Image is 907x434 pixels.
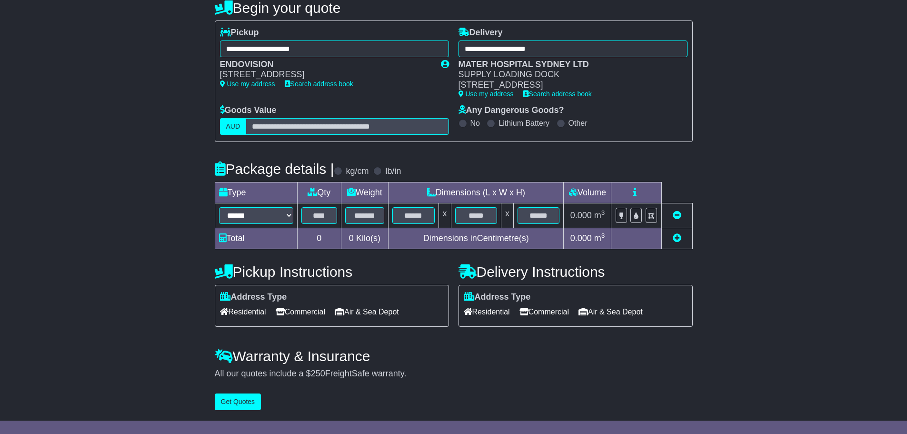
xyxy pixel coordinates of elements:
[498,119,549,128] label: Lithium Battery
[215,161,334,177] h4: Package details |
[220,304,266,319] span: Residential
[220,70,431,80] div: [STREET_ADDRESS]
[673,233,681,243] a: Add new item
[439,203,451,228] td: x
[564,182,611,203] td: Volume
[220,60,431,70] div: ENDOVISION
[601,232,605,239] sup: 3
[519,304,569,319] span: Commercial
[673,211,681,220] a: Remove this item
[458,70,678,80] div: SUPPLY LOADING DOCK
[594,233,605,243] span: m
[601,209,605,216] sup: 3
[570,233,592,243] span: 0.000
[215,228,297,249] td: Total
[276,304,325,319] span: Commercial
[220,80,275,88] a: Use my address
[215,394,261,410] button: Get Quotes
[341,228,389,249] td: Kilo(s)
[458,264,693,280] h4: Delivery Instructions
[458,28,503,38] label: Delivery
[220,105,277,116] label: Goods Value
[215,182,297,203] td: Type
[215,264,449,280] h4: Pickup Instructions
[464,304,510,319] span: Residential
[215,348,693,364] h4: Warranty & Insurance
[501,203,514,228] td: x
[594,211,605,220] span: m
[458,90,514,98] a: Use my address
[346,166,369,177] label: kg/cm
[568,119,588,128] label: Other
[570,211,592,220] span: 0.000
[385,166,401,177] label: lb/in
[311,369,325,378] span: 250
[458,80,678,91] div: [STREET_ADDRESS]
[578,304,643,319] span: Air & Sea Depot
[215,369,693,379] div: All our quotes include a $ FreightSafe warranty.
[470,119,480,128] label: No
[220,292,287,303] label: Address Type
[389,228,564,249] td: Dimensions in Centimetre(s)
[458,60,678,70] div: MATER HOSPITAL SYDNEY LTD
[297,228,341,249] td: 0
[285,80,353,88] a: Search address book
[341,182,389,203] td: Weight
[523,90,592,98] a: Search address book
[349,233,354,243] span: 0
[458,105,564,116] label: Any Dangerous Goods?
[335,304,399,319] span: Air & Sea Depot
[297,182,341,203] td: Qty
[220,28,259,38] label: Pickup
[464,292,531,303] label: Address Type
[220,118,247,135] label: AUD
[389,182,564,203] td: Dimensions (L x W x H)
